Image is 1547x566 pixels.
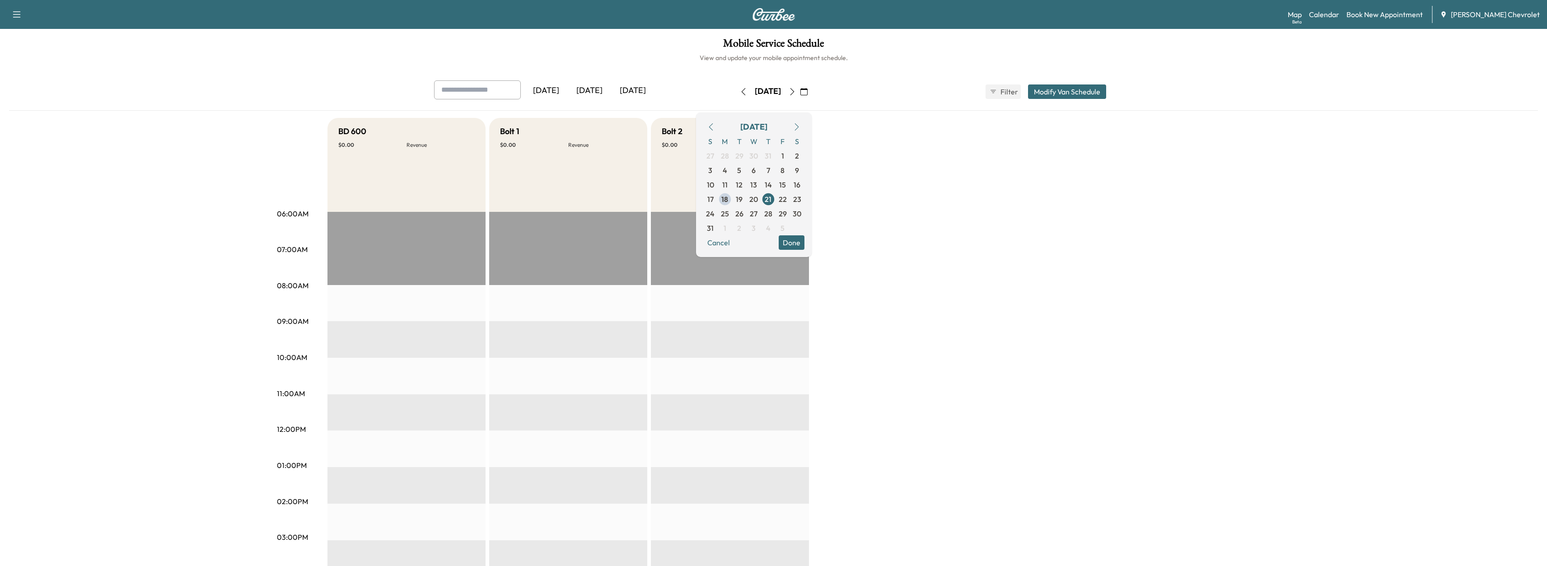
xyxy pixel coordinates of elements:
h5: BD 600 [338,125,366,138]
h5: Bolt 2 [662,125,682,138]
h6: View and update your mobile appointment schedule. [9,53,1538,62]
span: 22 [779,194,787,205]
span: F [776,134,790,149]
span: 4 [723,165,727,176]
a: Calendar [1309,9,1339,20]
span: 25 [721,208,729,219]
span: 15 [779,179,786,190]
span: 24 [706,208,715,219]
span: 19 [736,194,743,205]
span: 8 [781,165,785,176]
h5: Bolt 1 [500,125,519,138]
p: 02:00PM [277,496,308,507]
span: 12 [736,179,743,190]
span: [PERSON_NAME] Chevrolet [1451,9,1540,20]
span: 1 [781,150,784,161]
span: 18 [721,194,728,205]
span: T [761,134,776,149]
p: 10:00AM [277,352,307,363]
span: 30 [793,208,801,219]
span: 29 [735,150,743,161]
span: 31 [707,223,714,234]
div: [DATE] [611,80,654,101]
p: 09:00AM [277,316,308,327]
div: [DATE] [568,80,611,101]
span: 9 [795,165,799,176]
span: 2 [795,150,799,161]
span: 20 [749,194,758,205]
div: [DATE] [755,86,781,97]
p: $ 0.00 [338,141,407,149]
span: M [718,134,732,149]
p: 07:00AM [277,244,308,255]
span: W [747,134,761,149]
p: 11:00AM [277,388,305,399]
p: 12:00PM [277,424,306,435]
span: 17 [707,194,714,205]
span: 10 [707,179,714,190]
span: 28 [764,208,772,219]
span: 21 [765,194,771,205]
span: 5 [737,165,741,176]
span: 27 [706,150,714,161]
span: 14 [765,179,772,190]
span: 5 [781,223,785,234]
span: T [732,134,747,149]
p: Revenue [407,141,475,149]
button: Modify Van Schedule [1028,84,1106,99]
span: Filter [1000,86,1017,97]
span: S [703,134,718,149]
button: Done [779,235,804,250]
a: Book New Appointment [1346,9,1423,20]
div: Beta [1292,19,1302,25]
span: 11 [722,179,728,190]
span: 16 [794,179,800,190]
span: S [790,134,804,149]
span: 3 [752,223,756,234]
img: Curbee Logo [752,8,795,21]
button: Filter [986,84,1021,99]
span: 1 [724,223,726,234]
p: 08:00AM [277,280,308,291]
p: $ 0.00 [662,141,730,149]
span: 3 [708,165,712,176]
p: 03:00PM [277,532,308,543]
span: 23 [793,194,801,205]
span: 26 [735,208,743,219]
p: Revenue [568,141,636,149]
span: 31 [765,150,771,161]
span: 13 [750,179,757,190]
span: 4 [766,223,771,234]
button: Cancel [703,235,734,250]
span: 30 [749,150,758,161]
p: 06:00AM [277,208,308,219]
span: 29 [779,208,787,219]
span: 27 [750,208,757,219]
span: 28 [721,150,729,161]
span: 2 [737,223,741,234]
span: 7 [766,165,770,176]
span: 6 [752,165,756,176]
div: [DATE] [740,121,767,133]
div: [DATE] [524,80,568,101]
h1: Mobile Service Schedule [9,38,1538,53]
p: $ 0.00 [500,141,568,149]
a: MapBeta [1288,9,1302,20]
p: 01:00PM [277,460,307,471]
